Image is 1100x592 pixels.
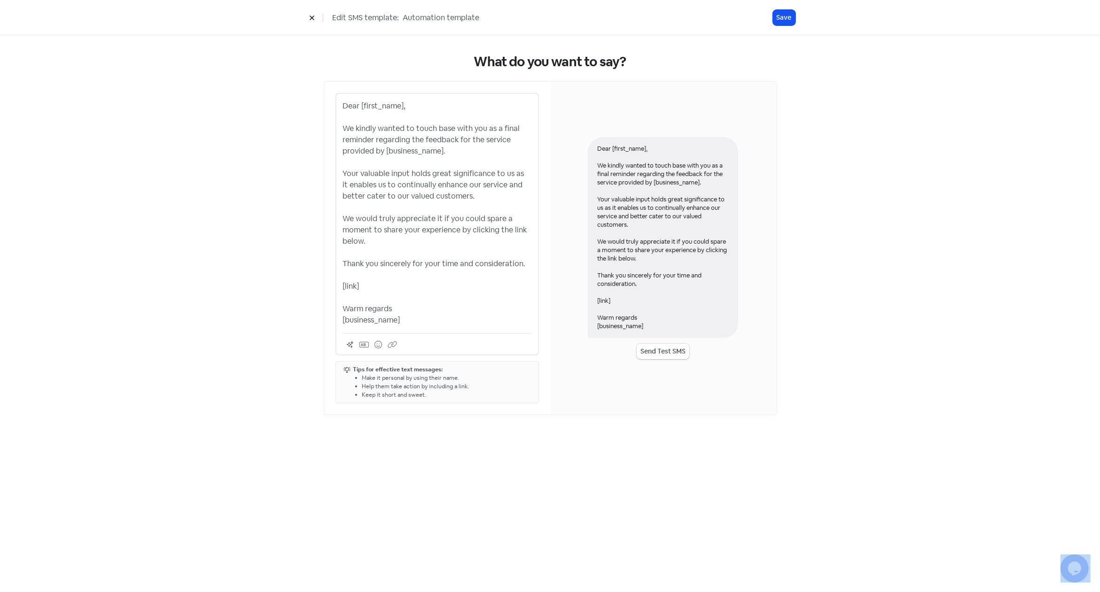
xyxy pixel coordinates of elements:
button: Send Test SMS [637,344,689,359]
span: Edit SMS template: [333,12,399,23]
div: Dear [first_name], We kindly wanted to touch base with you as a final reminder regarding the feed... [588,137,738,338]
li: Help them take action by including a link. [362,382,531,391]
li: Keep it short and sweet. [362,391,531,399]
b: Tips for effective text messages: [353,366,443,373]
iframe: chat widget [1061,554,1091,583]
li: Make it personal by using their name. [362,374,531,382]
button: Save [773,10,796,25]
p: Dear [first_name], We kindly wanted to touch base with you as a final reminder regarding the feed... [343,100,531,326]
h3: What do you want to say? [324,54,777,70]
